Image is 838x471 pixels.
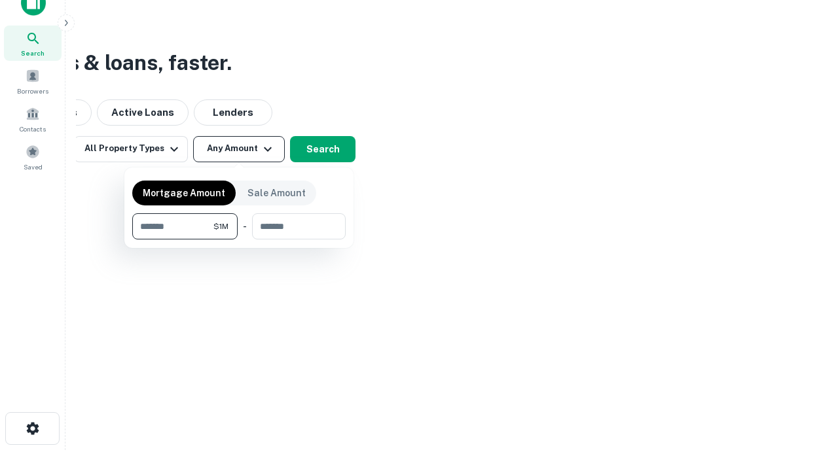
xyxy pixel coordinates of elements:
[143,186,225,200] p: Mortgage Amount
[213,220,228,232] span: $1M
[243,213,247,239] div: -
[773,366,838,429] iframe: Chat Widget
[247,186,306,200] p: Sale Amount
